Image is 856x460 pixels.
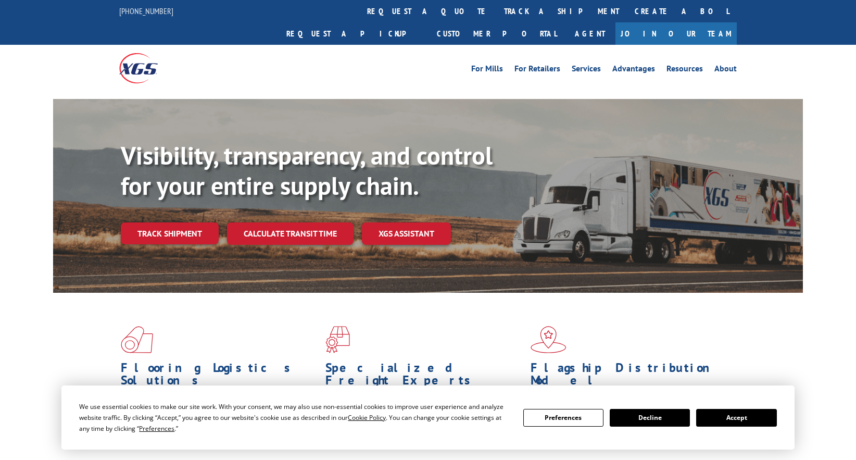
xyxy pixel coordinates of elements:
b: Visibility, transparency, and control for your entire supply chain. [121,139,493,202]
h1: Flagship Distribution Model [531,362,727,392]
a: Request a pickup [279,22,429,45]
div: Cookie Consent Prompt [61,386,795,450]
img: xgs-icon-flagship-distribution-model-red [531,326,567,353]
div: We use essential cookies to make our site work. With your consent, we may also use non-essential ... [79,401,510,434]
a: Learn More > [325,439,455,451]
span: Cookie Policy [348,413,386,422]
a: Services [572,65,601,76]
button: Decline [610,409,690,427]
a: About [714,65,737,76]
img: xgs-icon-focused-on-flooring-red [325,326,350,353]
a: Agent [564,22,615,45]
img: xgs-icon-total-supply-chain-intelligence-red [121,326,153,353]
a: Resources [666,65,703,76]
h1: Specialized Freight Experts [325,362,522,392]
a: For Retailers [514,65,560,76]
button: Accept [696,409,776,427]
a: Advantages [612,65,655,76]
span: Preferences [139,424,174,433]
h1: Flooring Logistics Solutions [121,362,318,392]
a: Learn More > [121,439,250,451]
a: Join Our Team [615,22,737,45]
a: [PHONE_NUMBER] [119,6,173,16]
a: Customer Portal [429,22,564,45]
a: Track shipment [121,222,219,244]
button: Preferences [523,409,603,427]
a: Calculate transit time [227,222,354,245]
a: XGS ASSISTANT [362,222,451,245]
a: For Mills [471,65,503,76]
